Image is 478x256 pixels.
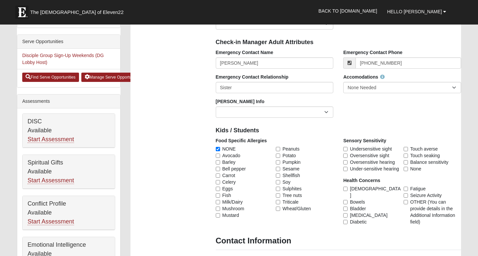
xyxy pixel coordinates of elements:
[410,146,438,152] span: Touch averse
[343,147,348,151] input: Undersensitive sight
[276,180,280,184] input: Soy
[216,213,220,218] input: Mustard
[216,180,220,184] input: Celery
[282,192,302,199] span: Tree nuts
[276,207,280,211] input: Wheat/Gluten
[23,114,115,148] div: DISC Available
[350,205,366,212] span: Bladder
[282,185,302,192] span: Sulphites
[343,154,348,158] input: Oversensitive sight
[23,196,115,230] div: Conflict Profile Available
[313,3,382,19] a: Back to [DOMAIN_NAME]
[343,207,348,211] input: Bladder
[276,187,280,191] input: Sulphites
[410,165,421,172] span: None
[350,146,392,152] span: Undersensitive sight
[222,152,240,159] span: Avocado
[30,9,123,16] span: The [DEMOGRAPHIC_DATA] of Eleven22
[216,167,220,171] input: Bell pepper
[216,173,220,178] input: Carrot
[282,205,311,212] span: Wheat/Gluten
[387,9,442,14] span: Hello [PERSON_NAME]
[222,185,233,192] span: Eggs
[276,173,280,178] input: Shellfish
[216,39,461,46] h4: Check-in Manager Adult Attributes
[350,199,365,205] span: Bowels
[282,165,299,172] span: Sesame
[343,74,385,80] label: Accomodations
[216,147,220,151] input: NONE
[404,147,408,151] input: Touch averse
[404,187,408,191] input: Fatigue
[22,53,104,65] a: Disciple Group Sign-Up Weekends (DG Lobby Host)
[350,212,387,219] span: [MEDICAL_DATA]
[222,172,235,179] span: Carrot
[12,2,145,19] a: The [DEMOGRAPHIC_DATA] of Eleven22
[404,167,408,171] input: None
[28,177,74,184] a: Start Assessment
[15,6,29,19] img: Eleven22 logo
[216,154,220,158] input: Avocado
[222,212,239,219] span: Mustard
[404,154,408,158] input: Touch seaking
[276,147,280,151] input: Peanuts
[216,193,220,198] input: Fish
[216,207,220,211] input: Mushroom
[282,172,300,179] span: Shellfish
[282,159,300,165] span: Pumpkin
[216,127,461,134] h4: Kids / Students
[216,98,265,105] label: [PERSON_NAME] Info
[343,137,386,144] label: Sensory Sensitivity
[350,152,389,159] span: Oversensitive sight
[410,192,442,199] span: Seizure Activity
[17,95,120,108] div: Assessments
[222,205,244,212] span: Mushroom
[17,35,120,49] div: Serve Opportunities
[282,146,299,152] span: Peanuts
[282,152,296,159] span: Potato
[343,187,348,191] input: [DEMOGRAPHIC_DATA]
[276,200,280,204] input: Triticale
[343,167,348,171] input: Under-sensitive hearing
[28,136,74,143] a: Start Assessment
[343,177,380,184] label: Health Concerns
[282,179,290,185] span: Soy
[404,200,408,204] input: OTHER (You can provide details in the Additional Information field)
[22,73,79,82] a: Find Serve Opportunities
[222,159,236,165] span: Barley
[216,187,220,191] input: Eggs
[404,160,408,164] input: Balance sensitivity
[410,199,461,225] span: OTHER (You can provide details in the Additional Information field)
[222,146,236,152] span: NONE
[216,236,461,246] h3: Contact Information
[343,213,348,218] input: [MEDICAL_DATA]
[404,193,408,198] input: Seizure Activity
[81,73,145,82] a: Manage Serve Opportunities
[276,167,280,171] input: Sesame
[216,200,220,204] input: Milk/Dairy
[216,137,267,144] label: Food Specific Allergies
[28,218,74,225] a: Start Assessment
[276,154,280,158] input: Potato
[350,165,399,172] span: Under-sensitive hearing
[216,160,220,164] input: Barley
[382,3,451,20] a: Hello [PERSON_NAME]
[222,192,231,199] span: Fish
[350,159,395,165] span: Oversensitive hearing
[350,185,401,199] span: [DEMOGRAPHIC_DATA]
[216,74,288,80] label: Emergency Contact Relationship
[276,160,280,164] input: Pumpkin
[23,155,115,189] div: Spiritual Gifts Available
[216,49,274,56] label: Emergency Contact Name
[410,159,448,165] span: Balance sensitivity
[282,199,299,205] span: Triticale
[276,193,280,198] input: Tree nuts
[343,160,348,164] input: Oversensitive hearing
[343,220,348,224] input: Diabetic
[343,200,348,204] input: Bowels
[350,219,367,225] span: Diabetic
[222,179,236,185] span: Celery
[343,49,402,56] label: Emergency Contact Phone
[222,199,243,205] span: Milk/Dairy
[410,185,426,192] span: Fatigue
